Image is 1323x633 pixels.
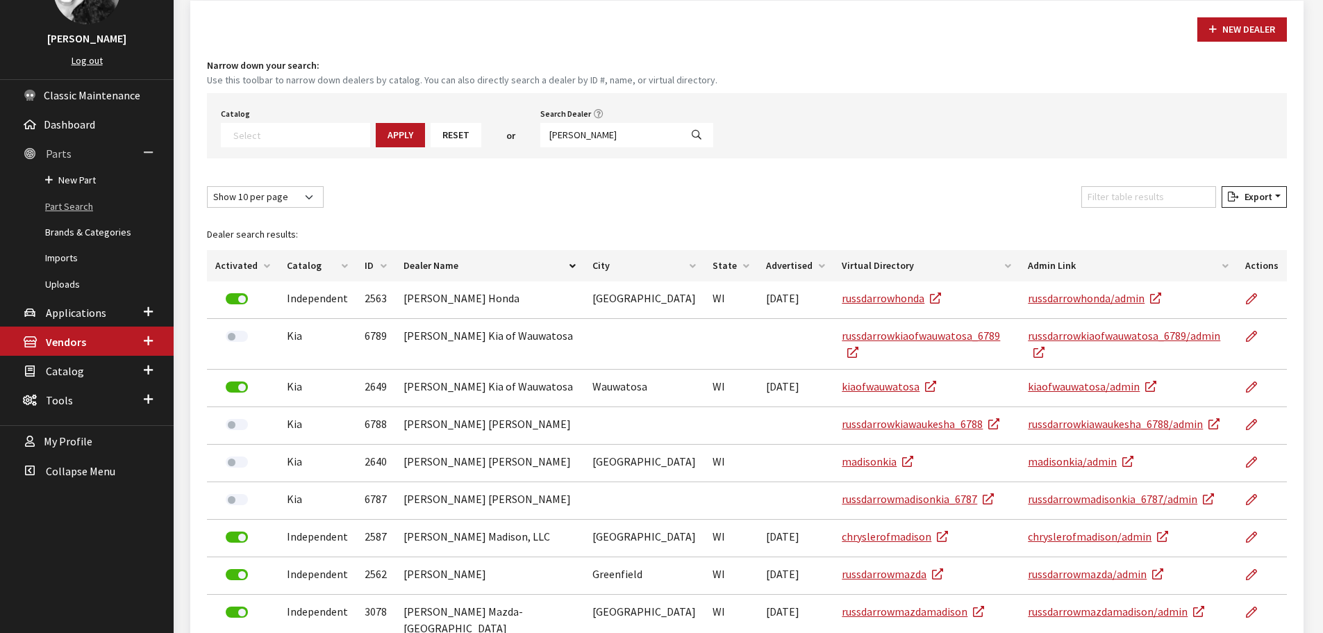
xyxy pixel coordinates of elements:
span: Parts [46,147,72,161]
label: Deactivate Dealer [226,381,248,393]
td: Independent [278,281,356,319]
a: Edit Dealer [1245,281,1269,316]
td: WI [704,445,758,482]
a: kiaofwauwatosa [842,379,936,393]
a: Edit Dealer [1245,370,1269,404]
td: [PERSON_NAME] [PERSON_NAME] [395,445,584,482]
td: Kia [278,482,356,520]
td: [DATE] [758,557,833,595]
a: madisonkia [842,454,913,468]
button: Apply [376,123,425,147]
a: Edit Dealer [1245,557,1269,592]
td: [DATE] [758,281,833,319]
label: Deactivate Dealer [226,293,248,304]
label: Activate Dealer [226,457,248,468]
small: Use this toolbar to narrow down dealers by catalog. You can also directly search a dealer by ID #... [207,73,1287,88]
td: [PERSON_NAME] Kia of Wauwatosa [395,370,584,407]
a: russdarrowmazdamadison [842,605,984,618]
td: [PERSON_NAME] [PERSON_NAME] [395,407,584,445]
th: Admin Link: activate to sort column ascending [1020,250,1237,281]
a: russdarrowkiaofwauwatosa_6789 [842,329,1000,359]
a: kiaofwauwatosa/admin [1028,379,1156,393]
button: Reset [431,123,481,147]
a: Edit Dealer [1245,482,1269,517]
input: Filter table results [1081,186,1216,208]
th: Activated: activate to sort column ascending [207,250,278,281]
h3: [PERSON_NAME] [14,30,160,47]
label: Activate Dealer [226,331,248,342]
td: 2563 [356,281,395,319]
td: WI [704,281,758,319]
td: 2640 [356,445,395,482]
a: russdarrowhonda/admin [1028,291,1161,305]
span: Dashboard [44,117,95,131]
a: Edit Dealer [1245,520,1269,554]
label: Activate Dealer [226,419,248,430]
td: [PERSON_NAME] Honda [395,281,584,319]
a: russdarrowkiawaukesha_6788/admin [1028,417,1220,431]
a: Log out [72,54,103,67]
a: Edit Dealer [1245,319,1269,354]
button: New Dealer [1197,17,1287,42]
span: Tools [46,393,73,407]
td: 2649 [356,370,395,407]
td: Wauwatosa [584,370,704,407]
input: Search [540,123,681,147]
td: 2562 [356,557,395,595]
a: Edit Dealer [1245,595,1269,630]
td: [PERSON_NAME] [395,557,584,595]
td: WI [704,557,758,595]
a: russdarrowmazda [842,567,943,581]
label: Deactivate Dealer [226,569,248,580]
a: russdarrowmazda/admin [1028,567,1163,581]
th: City: activate to sort column ascending [584,250,704,281]
th: Actions [1237,250,1287,281]
button: Search [680,123,713,147]
td: Independent [278,557,356,595]
th: Advertised: activate to sort column ascending [758,250,833,281]
span: Classic Maintenance [44,88,140,102]
span: Collapse Menu [46,464,115,478]
span: Catalog [46,364,84,378]
span: Applications [46,306,106,320]
span: My Profile [44,435,92,449]
a: russdarrowkiaofwauwatosa_6789/admin [1028,329,1220,359]
label: Search Dealer [540,108,591,120]
td: Kia [278,319,356,370]
th: Catalog: activate to sort column ascending [278,250,356,281]
caption: Dealer search results: [207,219,1287,250]
h4: Narrow down your search: [207,58,1287,73]
td: [PERSON_NAME] Madison, LLC [395,520,584,557]
label: Deactivate Dealer [226,607,248,618]
th: State: activate to sort column ascending [704,250,758,281]
td: Independent [278,520,356,557]
th: ID: activate to sort column ascending [356,250,395,281]
td: [GEOGRAPHIC_DATA] [584,445,704,482]
a: chryslerofmadison [842,529,948,543]
a: russdarrowmazdamadison/admin [1028,605,1204,618]
span: Vendors [46,335,86,349]
a: chryslerofmadison/admin [1028,529,1168,543]
label: Activate Dealer [226,494,248,505]
span: Select [221,123,370,147]
a: russdarrowhonda [842,291,941,305]
a: Edit Dealer [1245,407,1269,442]
a: russdarrowmadisonkia_6787 [842,492,994,506]
td: 6789 [356,319,395,370]
a: Edit Dealer [1245,445,1269,479]
td: Greenfield [584,557,704,595]
a: russdarrowkiawaukesha_6788 [842,417,999,431]
td: 2587 [356,520,395,557]
td: [DATE] [758,370,833,407]
td: [PERSON_NAME] [PERSON_NAME] [395,482,584,520]
span: or [506,129,515,143]
td: WI [704,520,758,557]
td: [GEOGRAPHIC_DATA] [584,520,704,557]
th: Dealer Name: activate to sort column descending [395,250,584,281]
td: 6788 [356,407,395,445]
span: Export [1239,190,1272,203]
td: Kia [278,370,356,407]
label: Catalog [221,108,250,120]
th: Virtual Directory: activate to sort column ascending [833,250,1020,281]
a: madisonkia/admin [1028,454,1133,468]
